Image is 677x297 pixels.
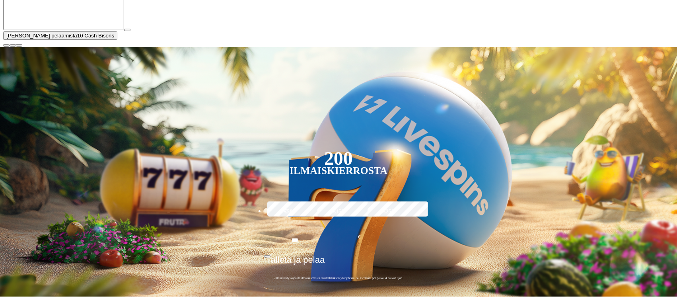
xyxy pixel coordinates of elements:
span: € [270,252,273,257]
label: €150 [315,200,362,223]
span: Talleta ja pelaa [267,255,325,271]
div: Ilmaiskierrosta [290,166,387,176]
span: [PERSON_NAME] pelaamista [6,33,77,39]
button: play icon [124,29,130,31]
div: 200 [324,154,353,163]
label: €50 [265,200,312,223]
span: 200 kierrätysvapaata ilmaiskierrosta ensitalletuksen yhteydessä. 50 kierrosta per päivä, 4 päivän... [264,276,413,280]
button: close icon [3,44,10,47]
button: fullscreen icon [16,44,22,47]
button: Talleta ja pelaa [264,254,413,271]
button: [PERSON_NAME] pelaamista10 Cash Bisons [3,31,117,40]
label: €250 [366,200,412,223]
span: € [358,233,360,241]
button: chevron-down icon [10,44,16,47]
span: 10 Cash Bisons [77,33,114,39]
